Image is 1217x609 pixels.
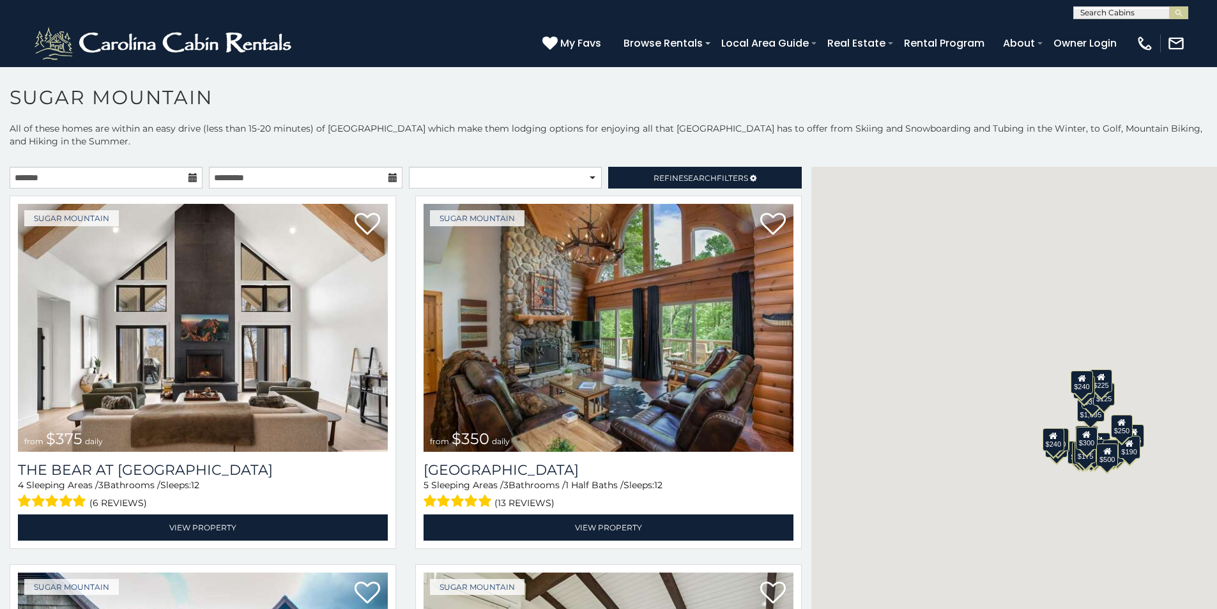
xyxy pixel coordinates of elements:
[617,32,709,54] a: Browse Rentals
[1043,428,1064,451] div: $240
[424,461,793,479] h3: Grouse Moor Lodge
[565,479,624,491] span: 1 Half Baths /
[1119,436,1140,459] div: $190
[46,429,82,448] span: $375
[430,436,449,446] span: from
[424,479,429,491] span: 5
[1093,383,1115,406] div: $125
[98,479,103,491] span: 3
[18,204,388,452] img: The Bear At Sugar Mountain
[424,204,793,452] img: Grouse Moor Lodge
[18,204,388,452] a: The Bear At Sugar Mountain from $375 daily
[654,173,748,183] span: Refine Filters
[355,212,380,238] a: Add to favorites
[24,579,119,595] a: Sugar Mountain
[1076,427,1098,450] div: $300
[1077,399,1105,422] div: $1,095
[1136,35,1154,52] img: phone-regular-white.png
[1111,415,1133,438] div: $250
[430,579,524,595] a: Sugar Mountain
[18,479,388,511] div: Sleeping Areas / Bathrooms / Sleeps:
[24,210,119,226] a: Sugar Mountain
[997,32,1041,54] a: About
[18,461,388,479] a: The Bear At [GEOGRAPHIC_DATA]
[424,204,793,452] a: Grouse Moor Lodge from $350 daily
[542,35,604,52] a: My Favs
[608,167,801,189] a: RefineSearchFilters
[1075,426,1097,449] div: $190
[503,479,509,491] span: 3
[760,580,786,607] a: Add to favorites
[430,210,524,226] a: Sugar Mountain
[85,436,103,446] span: daily
[1096,443,1118,466] div: $500
[18,479,24,491] span: 4
[1122,424,1144,447] div: $155
[494,495,555,511] span: (13 reviews)
[424,461,793,479] a: [GEOGRAPHIC_DATA]
[32,24,297,63] img: White-1-2.png
[1075,440,1096,463] div: $175
[492,436,510,446] span: daily
[1089,433,1110,456] div: $200
[684,173,717,183] span: Search
[424,514,793,541] a: View Property
[1071,371,1093,394] div: $240
[760,212,786,238] a: Add to favorites
[1091,369,1112,392] div: $225
[560,35,601,51] span: My Favs
[191,479,199,491] span: 12
[898,32,991,54] a: Rental Program
[821,32,892,54] a: Real Estate
[1073,442,1094,465] div: $155
[1103,440,1124,463] div: $195
[24,436,43,446] span: from
[452,429,489,448] span: $350
[1167,35,1185,52] img: mail-regular-white.png
[18,514,388,541] a: View Property
[654,479,662,491] span: 12
[1047,32,1123,54] a: Owner Login
[715,32,815,54] a: Local Area Guide
[89,495,147,511] span: (6 reviews)
[424,479,793,511] div: Sleeping Areas / Bathrooms / Sleeps:
[355,580,380,607] a: Add to favorites
[18,461,388,479] h3: The Bear At Sugar Mountain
